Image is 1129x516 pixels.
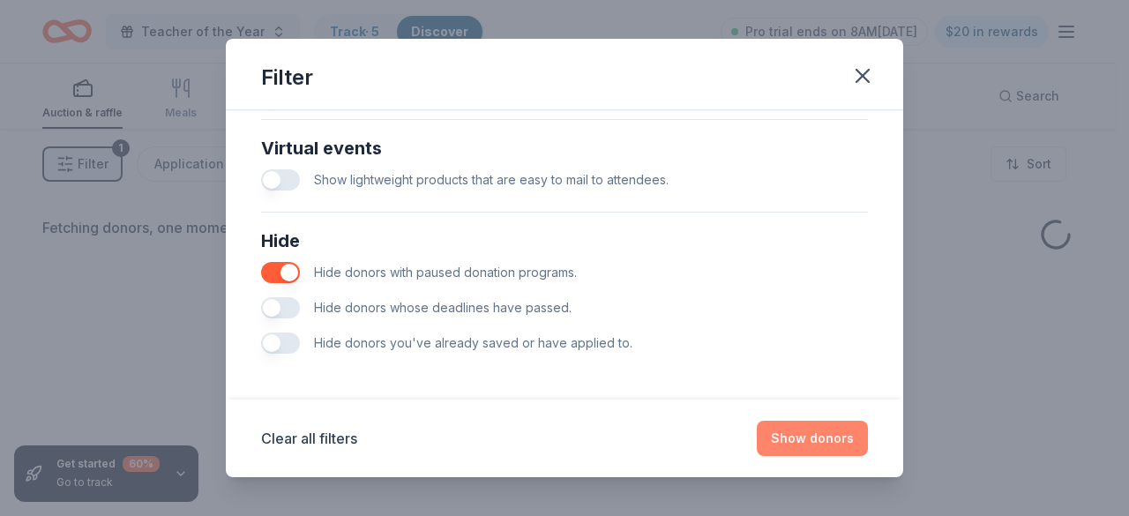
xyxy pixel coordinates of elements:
[757,421,868,456] button: Show donors
[261,428,357,449] button: Clear all filters
[261,134,868,162] div: Virtual events
[261,64,313,92] div: Filter
[314,265,577,280] span: Hide donors with paused donation programs.
[314,300,572,315] span: Hide donors whose deadlines have passed.
[314,172,669,187] span: Show lightweight products that are easy to mail to attendees.
[314,335,632,350] span: Hide donors you've already saved or have applied to.
[261,227,868,255] div: Hide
